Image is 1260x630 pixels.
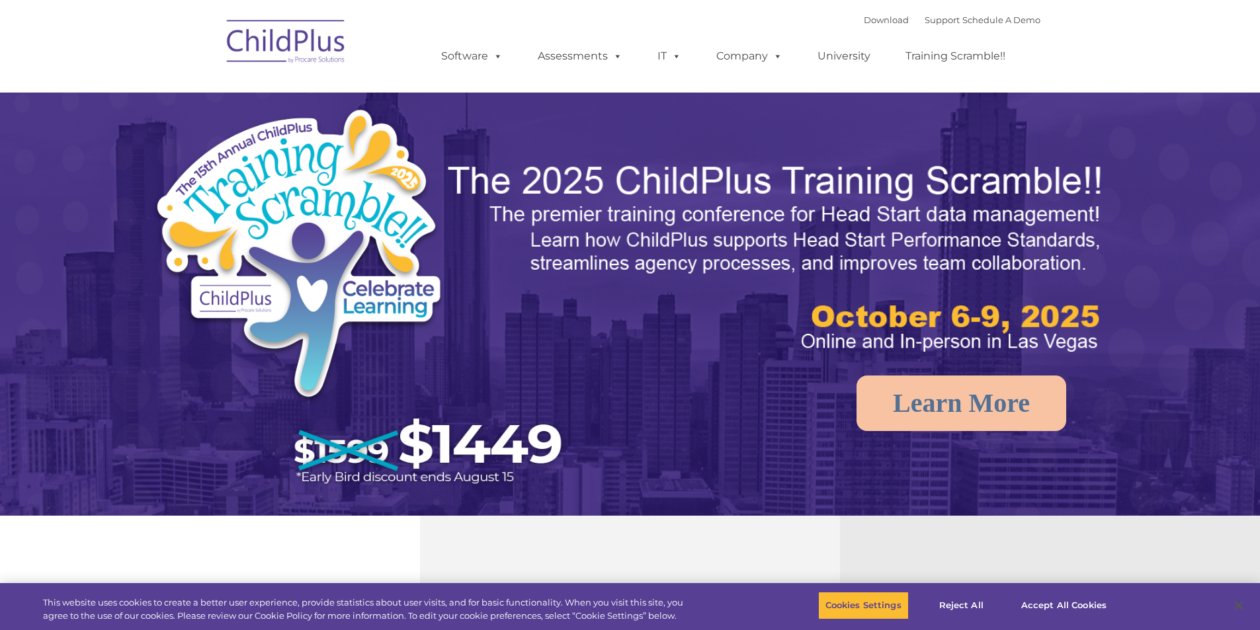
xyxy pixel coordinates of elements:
a: Training Scramble!! [892,43,1019,69]
button: Accept All Cookies [1014,592,1114,619]
div: This website uses cookies to create a better user experience, provide statistics about user visit... [43,596,693,622]
a: Company [703,43,796,69]
span: Last name [184,87,224,97]
a: Assessments [525,43,636,69]
a: University [804,43,884,69]
a: Schedule A Demo [962,15,1040,25]
a: Software [428,43,516,69]
a: Learn More [857,375,1066,431]
a: Download [864,15,909,25]
button: Cookies Settings [818,592,909,619]
button: Reject All [920,592,1003,619]
a: Support [925,15,960,25]
button: Close [1224,591,1253,620]
font: | [864,15,1040,25]
span: Phone number [184,141,240,151]
a: IT [644,43,694,69]
img: ChildPlus by Procare Solutions [220,11,353,77]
